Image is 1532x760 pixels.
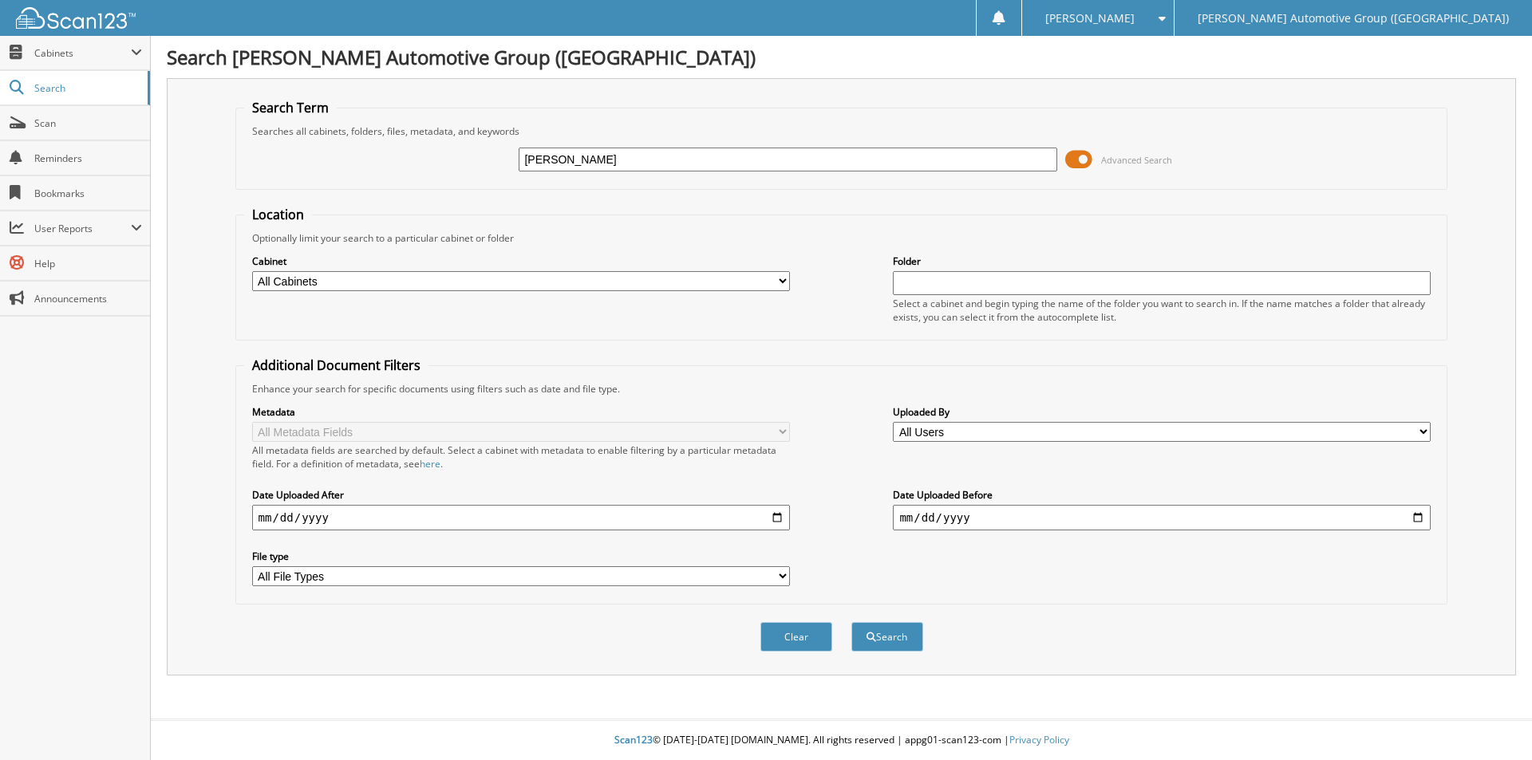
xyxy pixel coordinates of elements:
[34,257,142,270] span: Help
[420,457,440,471] a: here
[1101,154,1172,166] span: Advanced Search
[252,505,790,530] input: start
[1009,733,1069,746] a: Privacy Policy
[34,46,131,60] span: Cabinets
[151,721,1532,760] div: © [DATE]-[DATE] [DOMAIN_NAME]. All rights reserved | appg01-scan123-com |
[1452,683,1532,760] iframe: Chat Widget
[34,116,142,130] span: Scan
[244,99,337,116] legend: Search Term
[760,622,832,652] button: Clear
[252,405,790,419] label: Metadata
[244,206,312,223] legend: Location
[244,356,428,374] legend: Additional Document Filters
[244,382,1439,396] div: Enhance your search for specific documents using filters such as date and file type.
[34,152,142,165] span: Reminders
[252,254,790,268] label: Cabinet
[244,231,1439,245] div: Optionally limit your search to a particular cabinet or folder
[252,443,790,471] div: All metadata fields are searched by default. Select a cabinet with metadata to enable filtering b...
[16,7,136,29] img: scan123-logo-white.svg
[893,254,1431,268] label: Folder
[34,292,142,305] span: Announcements
[1045,14,1135,23] span: [PERSON_NAME]
[244,124,1439,138] div: Searches all cabinets, folders, files, metadata, and keywords
[893,505,1431,530] input: end
[614,733,653,746] span: Scan123
[851,622,923,652] button: Search
[34,81,140,95] span: Search
[34,187,142,200] span: Bookmarks
[893,297,1431,324] div: Select a cabinet and begin typing the name of the folder you want to search in. If the name match...
[167,44,1516,70] h1: Search [PERSON_NAME] Automotive Group ([GEOGRAPHIC_DATA])
[252,549,790,563] label: File type
[893,488,1431,502] label: Date Uploaded Before
[34,222,131,235] span: User Reports
[893,405,1431,419] label: Uploaded By
[1198,14,1509,23] span: [PERSON_NAME] Automotive Group ([GEOGRAPHIC_DATA])
[252,488,790,502] label: Date Uploaded After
